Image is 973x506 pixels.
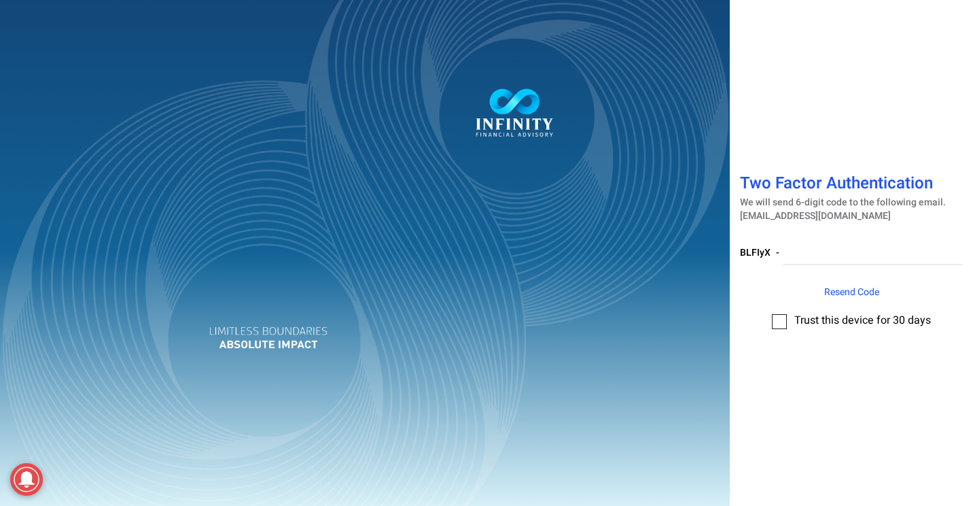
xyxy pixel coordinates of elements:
[776,246,779,260] span: -
[740,209,891,223] span: [EMAIL_ADDRESS][DOMAIN_NAME]
[794,312,931,328] span: Trust this device for 30 days
[740,175,963,196] h1: Two Factor Authentication
[740,195,946,209] span: We will send 6-digit code to the following email.
[824,285,879,299] span: Resend Code
[740,246,771,260] span: BLFIyX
